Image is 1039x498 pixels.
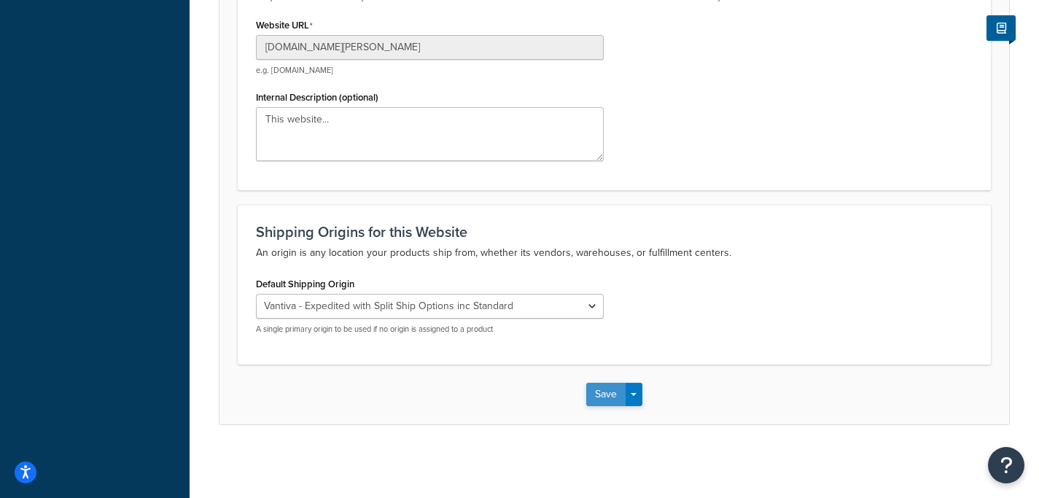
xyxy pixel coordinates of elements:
textarea: This website... [256,107,604,161]
p: A single primary origin to be used if no origin is assigned to a product [256,324,604,335]
label: Default Shipping Origin [256,279,354,289]
button: Open Resource Center [988,447,1024,483]
button: Show Help Docs [987,15,1016,41]
p: e.g. [DOMAIN_NAME] [256,65,604,76]
label: Internal Description (optional) [256,92,378,103]
p: An origin is any location your products ship from, whether its vendors, warehouses, or fulfillmen... [256,244,973,262]
label: Website URL [256,20,313,31]
button: Save [586,383,626,406]
h3: Shipping Origins for this Website [256,224,973,240]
